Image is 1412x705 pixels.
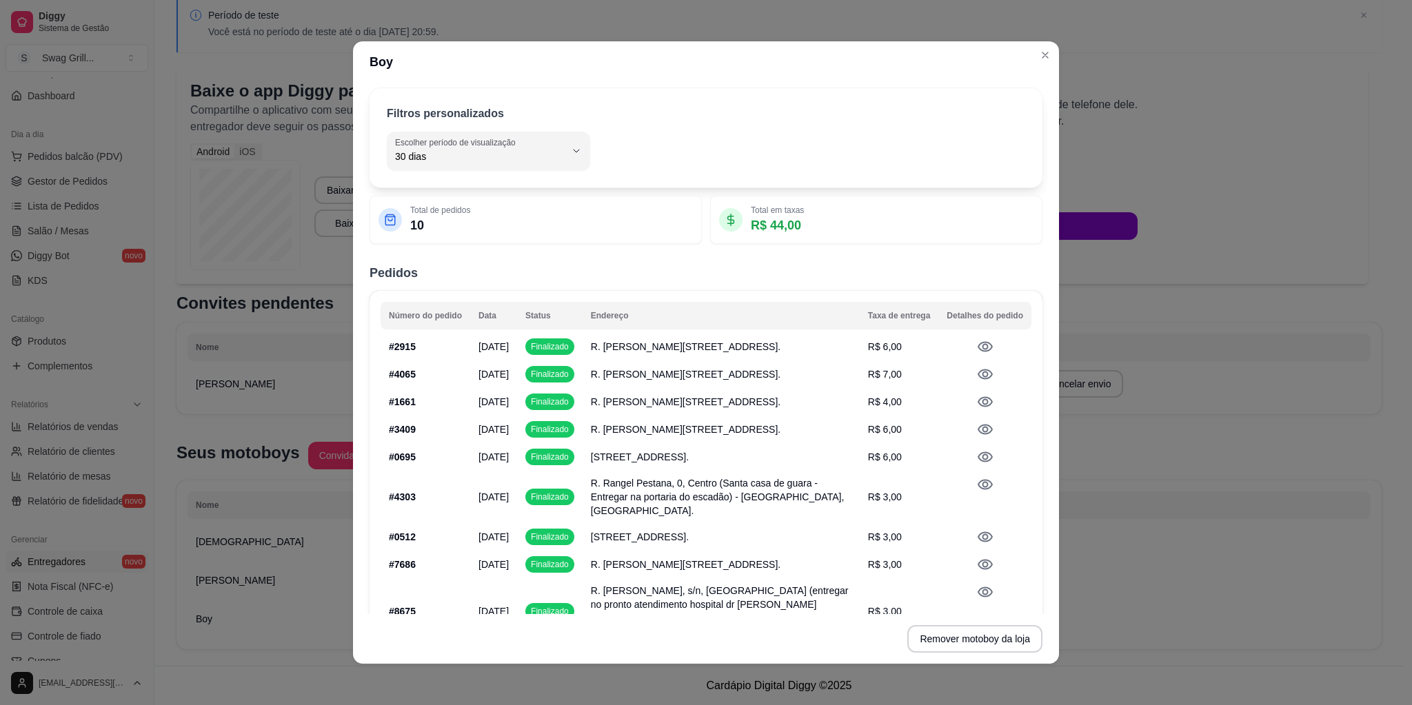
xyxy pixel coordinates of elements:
p: 10 [410,216,470,235]
span: Finalizado [528,341,572,352]
p: # 4303 [389,490,462,504]
p: # 7686 [389,558,462,571]
span: R. Rangel Pestana, 0, Centro (Santa casa de guara - Entregar na portaria do escadão) - [GEOGRAPHI... [591,478,845,516]
header: Boy [353,41,1059,83]
p: Total de pedidos [410,205,470,216]
th: Status [517,302,583,329]
p: Total em taxas [751,205,804,216]
p: [DATE] [478,422,509,436]
th: Número do pedido [381,302,470,329]
button: Close [1034,44,1056,66]
p: [DATE] [478,367,509,381]
span: R. [PERSON_NAME][STREET_ADDRESS]. [591,341,780,352]
span: Finalizado [528,491,572,502]
th: Detalhes do pedido [938,302,1031,329]
span: [STREET_ADDRESS]. [591,451,689,462]
span: Finalizado [528,424,572,435]
span: R$ 6,00 [868,451,902,462]
p: # 0695 [389,450,462,464]
span: R. [PERSON_NAME][STREET_ADDRESS]. [591,424,780,435]
span: [STREET_ADDRESS]. [591,531,689,542]
p: # 3409 [389,422,462,436]
span: Finalizado [528,451,572,462]
h2: Pedidos [370,263,1042,283]
p: # 0512 [389,530,462,544]
p: Filtros personalizados [387,105,504,122]
p: [DATE] [478,395,509,409]
p: R$ 44,00 [751,216,804,235]
p: # 2915 [389,340,462,354]
button: Remover motoboy da loja [907,625,1042,653]
p: # 8675 [389,604,462,618]
th: Taxa de entrega [860,302,938,329]
span: R. [PERSON_NAME][STREET_ADDRESS]. [591,369,780,380]
p: [DATE] [478,604,509,618]
span: Finalizado [528,606,572,617]
span: Finalizado [528,396,572,407]
p: [DATE] [478,530,509,544]
button: Escolher período de visualização30 dias [387,132,590,170]
span: R$ 3,00 [868,491,902,502]
span: R$ 3,00 [868,606,902,617]
p: [DATE] [478,490,509,504]
p: # 1661 [389,395,462,409]
span: Finalizado [528,369,572,380]
span: R$ 4,00 [868,396,902,407]
th: Endereço [583,302,860,329]
label: Escolher período de visualização [395,136,520,148]
span: R. [PERSON_NAME][STREET_ADDRESS]. [591,559,780,570]
span: R$ 3,00 [868,559,902,570]
span: Finalizado [528,531,572,542]
p: [DATE] [478,558,509,571]
span: R$ 3,00 [868,531,902,542]
p: [DATE] [478,340,509,354]
span: R. [PERSON_NAME][STREET_ADDRESS]. [591,396,780,407]
span: R$ 6,00 [868,341,902,352]
p: [DATE] [478,450,509,464]
span: 30 dias [395,150,565,163]
span: R$ 6,00 [868,424,902,435]
span: R$ 7,00 [868,369,902,380]
p: # 4065 [389,367,462,381]
th: Data [470,302,517,329]
span: R. [PERSON_NAME], s/n, [GEOGRAPHIC_DATA] (entregar no pronto atendimento hospital dr [PERSON_NAME... [591,585,849,637]
span: Finalizado [528,559,572,570]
